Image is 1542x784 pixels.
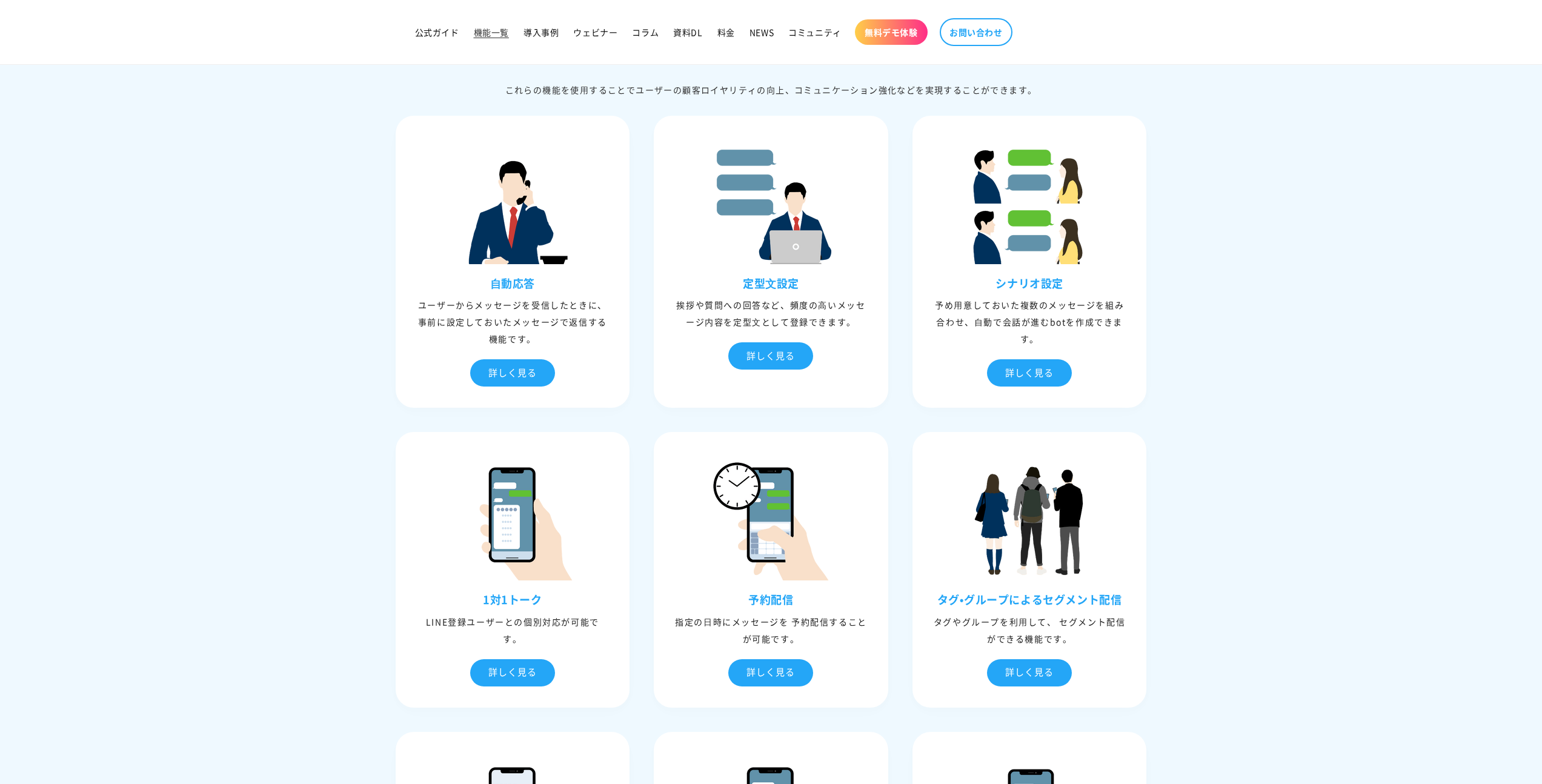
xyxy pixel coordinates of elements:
[474,27,509,38] span: 機能一覧
[516,19,566,45] a: 導入事例
[717,27,735,38] span: 料金
[657,593,885,606] h3: 予約配信
[940,18,1012,46] a: お問い合わせ
[470,359,555,387] div: 詳しく見る
[470,659,555,686] div: 詳しく見る
[855,19,928,45] a: 無料デモ体験
[673,27,702,38] span: 資料DL
[742,19,781,45] a: NEWS
[625,19,666,45] a: コラム
[399,613,627,647] div: LINE登録ユーザーとの個別対応が可能です。
[710,19,742,45] a: 料金
[865,27,918,38] span: 無料デモ体験
[657,296,885,330] div: 挨拶や質問への回答など、頻度の⾼いメッセージ内容を定型⽂として登録できます。
[916,296,1144,347] div: 予め⽤意しておいた複数のメッセージを組み合わせ、⾃動で会話が進むbotを作成できます。
[452,459,573,580] img: 1対1トーク
[916,276,1144,290] h3: シナリオ設定
[916,593,1144,606] h3: タグ•グループによるセグメント配信
[969,459,1090,580] img: タグ•グループによるセグメント配信
[657,613,885,647] div: 指定の⽇時にメッセージを 予約配信することが可能です。
[728,342,813,370] div: 詳しく見る
[523,27,559,38] span: 導入事例
[415,27,459,38] span: 公式ガイド
[749,27,774,38] span: NEWS
[666,19,710,45] a: 資料DL
[396,82,1147,98] div: これらの機能を使⽤することでユーザーの顧客ロイヤリティの向上、コミュニケーション強化などを実現することができます。
[399,276,627,290] h3: ⾃動応答
[657,276,885,290] h3: 定型⽂設定
[710,143,831,264] img: 定型⽂設定
[781,19,849,45] a: コミュニティ
[408,19,467,45] a: 公式ガイド
[969,143,1090,264] img: シナリオ設定
[728,659,813,686] div: 詳しく見る
[710,459,831,580] img: 予約配信
[916,613,1144,647] div: タグやグループを利⽤して、 セグメント配信ができる機能です。
[566,19,625,45] a: ウェビナー
[987,659,1072,686] div: 詳しく見る
[573,27,617,38] span: ウェビナー
[949,27,1003,38] span: お問い合わせ
[987,359,1072,387] div: 詳しく見る
[452,143,573,264] img: ⾃動応答
[632,27,659,38] span: コラム
[788,27,842,38] span: コミュニティ
[399,296,627,347] div: ユーザーからメッセージを受信したときに、事前に設定しておいたメッセージで返信する機能です。
[399,593,627,606] h3: 1対1トーク
[467,19,516,45] a: 機能一覧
